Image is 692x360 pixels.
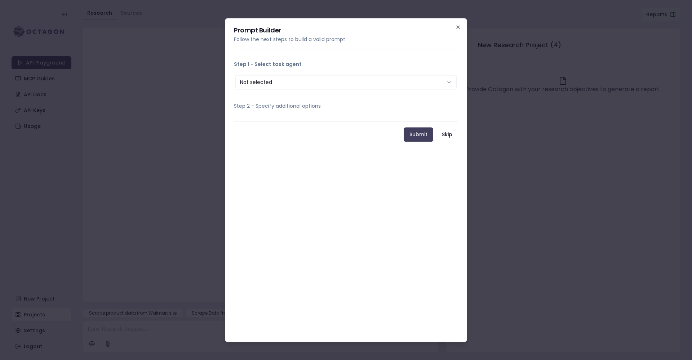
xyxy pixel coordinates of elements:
button: Step 2 - Specify additional options [234,97,458,115]
div: Step 1 - Select task agent [234,74,458,91]
h2: Prompt Builder [234,27,458,34]
button: Submit [404,127,433,142]
button: Step 1 - Select task agent [234,55,458,74]
p: Follow the next steps to build a valid prompt [234,36,458,43]
button: Skip [436,127,458,142]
